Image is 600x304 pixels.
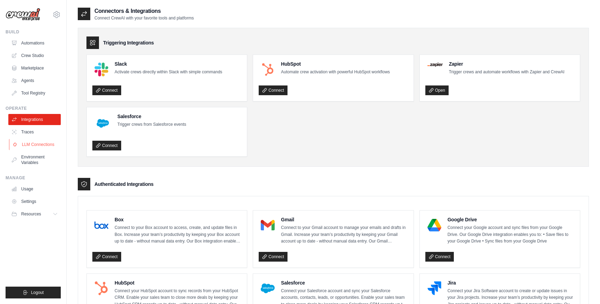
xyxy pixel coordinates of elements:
a: LLM Connections [9,139,61,150]
a: Environment Variables [8,151,61,168]
a: Connect [92,252,121,262]
span: Resources [21,211,41,217]
a: Connect [259,252,287,262]
h4: HubSpot [115,279,241,286]
h3: Authenticated Integrations [94,181,153,188]
a: Crew Studio [8,50,61,61]
button: Resources [8,208,61,220]
img: Slack Logo [94,63,108,76]
a: Connect [425,252,454,262]
p: Connect to your Box account to access, create, and update files in Box. Increase your team’s prod... [115,224,241,245]
img: Salesforce Logo [261,281,275,295]
h2: Connectors & Integrations [94,7,194,15]
h4: HubSpot [281,60,390,67]
h4: Slack [115,60,222,67]
img: Gmail Logo [261,218,275,232]
a: Marketplace [8,63,61,74]
p: Connect to your Gmail account to manage your emails and drafts in Gmail. Increase your team’s pro... [281,224,408,245]
a: Integrations [8,114,61,125]
div: Build [6,29,61,35]
p: Connect CrewAI with your favorite tools and platforms [94,15,194,21]
h3: Triggering Integrations [103,39,154,46]
a: Usage [8,183,61,195]
h4: Google Drive [448,216,574,223]
img: Box Logo [94,218,108,232]
img: Jira Logo [427,281,441,295]
h4: Zapier [449,60,565,67]
img: Zapier Logo [427,63,443,67]
div: Manage [6,175,61,181]
a: Tool Registry [8,88,61,99]
a: Agents [8,75,61,86]
h4: Box [115,216,241,223]
img: Logo [6,8,40,21]
div: Operate [6,106,61,111]
p: Automate crew activation with powerful HubSpot workflows [281,69,390,76]
button: Logout [6,287,61,298]
h4: Jira [448,279,574,286]
p: Trigger crews from Salesforce events [117,121,186,128]
p: Connect your Google account and sync files from your Google Drive. Our Google Drive integration e... [448,224,574,245]
h4: Salesforce [281,279,408,286]
h4: Gmail [281,216,408,223]
a: Connect [92,85,121,95]
img: HubSpot Logo [94,281,108,295]
img: Salesforce Logo [94,115,111,132]
img: Google Drive Logo [427,218,441,232]
h4: Salesforce [117,113,186,120]
p: Trigger crews and automate workflows with Zapier and CrewAI [449,69,565,76]
p: Activate crews directly within Slack with simple commands [115,69,222,76]
a: Connect [259,85,287,95]
img: HubSpot Logo [261,63,275,76]
span: Logout [31,290,44,295]
a: Traces [8,126,61,138]
a: Settings [8,196,61,207]
a: Automations [8,38,61,49]
a: Open [425,85,449,95]
a: Connect [92,141,121,150]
